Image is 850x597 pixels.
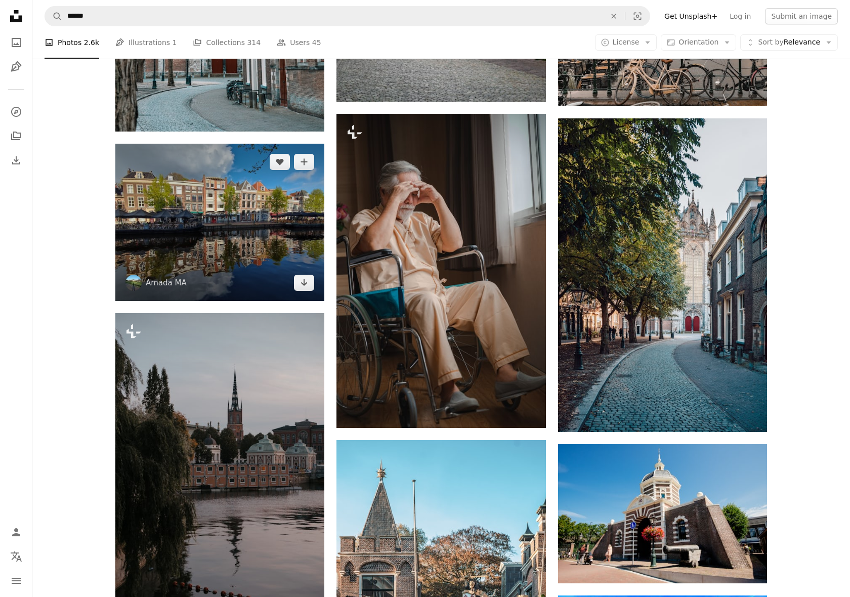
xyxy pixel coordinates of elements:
button: Sort byRelevance [740,34,838,51]
button: Clear [603,7,625,26]
button: Submit an image [765,8,838,24]
a: Download [294,275,314,291]
a: Collections 314 [193,26,261,59]
span: Orientation [678,38,718,46]
img: Go to Amada MA's profile [125,275,142,291]
a: Amada MA [146,278,187,288]
img: white and brown concrete building under blue sky during daytime [558,444,767,583]
button: License [595,34,657,51]
a: white and brown concrete building under blue sky during daytime [558,509,767,518]
a: Collections [6,126,26,146]
span: 314 [247,37,261,48]
button: Menu [6,571,26,591]
img: a body of water surrounded by buildings and trees [115,144,324,301]
a: Log in [724,8,757,24]
a: Home — Unsplash [6,6,26,28]
button: Language [6,546,26,567]
a: Download History [6,150,26,170]
img: a brick road with trees on either side of it [558,118,767,432]
a: Explore [6,102,26,122]
a: Get Unsplash+ [658,8,724,24]
span: Sort by [758,38,783,46]
span: License [613,38,640,46]
button: Visual search [625,7,650,26]
span: 1 [173,37,177,48]
a: a large body of water with buildings in the background [115,465,324,474]
a: Illustrations 1 [115,26,177,59]
a: a body of water surrounded by buildings and trees [115,218,324,227]
a: Illustrations [6,57,26,77]
span: 45 [312,37,321,48]
button: Add to Collection [294,154,314,170]
a: Users 45 [277,26,321,59]
a: Log in / Sign up [6,522,26,542]
button: Search Unsplash [45,7,62,26]
button: Like [270,154,290,170]
img: old Asian man person, senior elderly male patient have a depression disease and retirement, lonel... [336,114,545,428]
a: a brick road with trees on either side of it [558,270,767,279]
a: Photos [6,32,26,53]
button: Orientation [661,34,736,51]
form: Find visuals sitewide [45,6,650,26]
span: Relevance [758,37,820,48]
a: old Asian man person, senior elderly male patient have a depression disease and retirement, lonel... [336,266,545,275]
